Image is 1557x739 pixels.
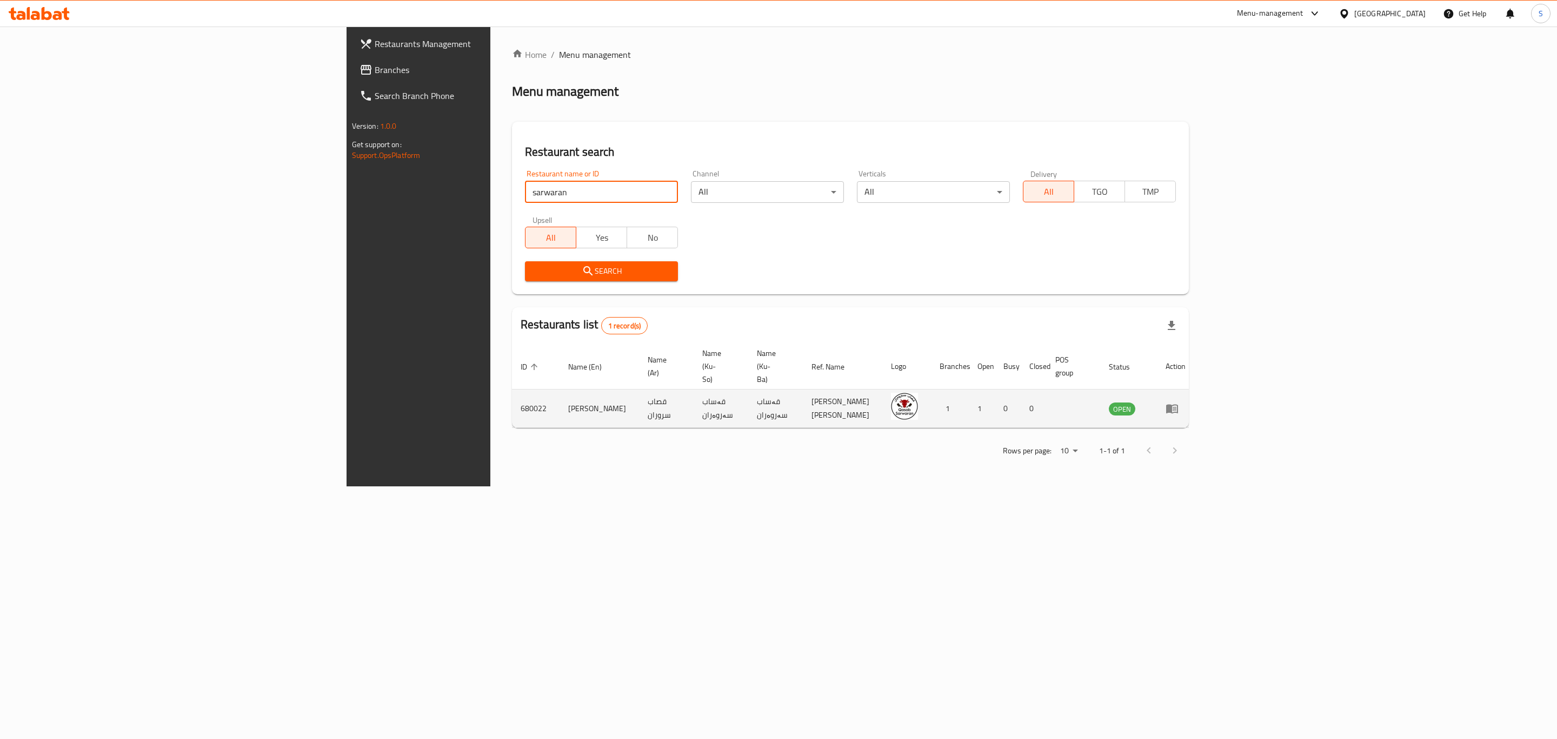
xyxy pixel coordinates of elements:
[691,181,844,203] div: All
[1030,170,1057,177] label: Delivery
[1539,8,1543,19] span: S
[521,316,648,334] h2: Restaurants list
[639,390,694,428] td: قصاب سروران
[352,119,378,133] span: Version:
[351,57,607,83] a: Branches
[1021,344,1047,390] th: Closed
[375,89,598,102] span: Search Branch Phone
[375,63,598,76] span: Branches
[931,390,969,428] td: 1
[1028,184,1070,200] span: All
[1157,344,1194,390] th: Action
[631,230,674,246] span: No
[757,347,790,386] span: Name (Ku-Ba)
[1129,184,1172,200] span: TMP
[857,181,1010,203] div: All
[525,261,678,281] button: Search
[1109,403,1135,415] span: OPEN
[702,347,735,386] span: Name (Ku-So)
[525,181,678,203] input: Search for restaurant name or ID..
[627,227,678,248] button: No
[995,390,1021,428] td: 0
[1124,181,1176,202] button: TMP
[534,265,669,278] span: Search
[803,390,882,428] td: [PERSON_NAME] [PERSON_NAME]
[1237,7,1303,20] div: Menu-management
[748,390,803,428] td: قەساب سەروەران
[995,344,1021,390] th: Busy
[602,321,648,331] span: 1 record(s)
[1074,181,1125,202] button: TGO
[648,353,681,379] span: Name (Ar)
[351,31,607,57] a: Restaurants Management
[533,216,553,223] label: Upsell
[811,360,859,373] span: Ref. Name
[525,227,576,248] button: All
[352,137,402,151] span: Get support on:
[891,393,918,420] img: Qasab Sarwaran
[352,148,421,162] a: Support.OpsPlatform
[1079,184,1121,200] span: TGO
[380,119,397,133] span: 1.0.0
[375,37,598,50] span: Restaurants Management
[1354,8,1426,19] div: [GEOGRAPHIC_DATA]
[512,48,1189,61] nav: breadcrumb
[1021,390,1047,428] td: 0
[1159,313,1185,339] div: Export file
[568,360,616,373] span: Name (En)
[512,344,1194,428] table: enhanced table
[1056,443,1082,459] div: Rows per page:
[601,317,648,334] div: Total records count
[1003,444,1052,458] p: Rows per page:
[576,227,627,248] button: Yes
[694,390,748,428] td: قەساب سەروەران
[931,344,969,390] th: Branches
[1109,360,1144,373] span: Status
[1023,181,1074,202] button: All
[969,390,995,428] td: 1
[1055,353,1087,379] span: POS group
[969,344,995,390] th: Open
[581,230,623,246] span: Yes
[521,360,541,373] span: ID
[530,230,572,246] span: All
[351,83,607,109] a: Search Branch Phone
[1099,444,1125,458] p: 1-1 of 1
[525,144,1176,160] h2: Restaurant search
[1109,403,1135,415] div: OPEN
[882,344,931,390] th: Logo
